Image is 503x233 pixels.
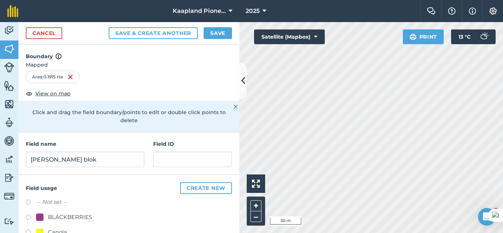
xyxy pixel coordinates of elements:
img: svg+xml;base64,PD94bWwgdmVyc2lvbj0iMS4wIiBlbmNvZGluZz0idXRmLTgiPz4KPCEtLSBHZW5lcmF0b3I6IEFkb2JlIE... [4,25,14,36]
img: svg+xml;base64,PHN2ZyB4bWxucz0iaHR0cDovL3d3dy53My5vcmcvMjAwMC9zdmciIHdpZHRoPSI1NiIgaGVpZ2h0PSI2MC... [4,43,14,54]
img: fieldmargin Logo [7,5,18,17]
img: svg+xml;base64,PD94bWwgdmVyc2lvbj0iMS4wIiBlbmNvZGluZz0idXRmLTgiPz4KPCEtLSBHZW5lcmF0b3I6IEFkb2JlIE... [476,29,491,44]
iframe: Intercom live chat [478,208,496,226]
button: Satellite (Mapbox) [254,29,325,44]
a: Cancel [26,27,62,39]
button: + [250,200,261,211]
h4: Field name [26,140,144,148]
label: -- Not set -- [36,198,67,206]
button: 13 °C [451,29,496,44]
div: Area : 0.1915 Ha [26,71,80,83]
button: – [250,211,261,222]
img: svg+xml;base64,PHN2ZyB4bWxucz0iaHR0cDovL3d3dy53My5vcmcvMjAwMC9zdmciIHdpZHRoPSIxOSIgaGVpZ2h0PSIyNC... [409,32,416,41]
img: svg+xml;base64,PHN2ZyB4bWxucz0iaHR0cDovL3d3dy53My5vcmcvMjAwMC9zdmciIHdpZHRoPSIxOCIgaGVpZ2h0PSIyNC... [26,89,32,98]
img: svg+xml;base64,PHN2ZyB4bWxucz0iaHR0cDovL3d3dy53My5vcmcvMjAwMC9zdmciIHdpZHRoPSIxNyIgaGVpZ2h0PSIxNy... [56,52,61,61]
img: Four arrows, one pointing top left, one top right, one bottom right and the last bottom left [252,180,260,188]
img: svg+xml;base64,PHN2ZyB4bWxucz0iaHR0cDovL3d3dy53My5vcmcvMjAwMC9zdmciIHdpZHRoPSI1NiIgaGVpZ2h0PSI2MC... [4,80,14,91]
h4: Field usage [26,182,232,194]
span: Mapped [18,61,239,69]
img: svg+xml;base64,PHN2ZyB4bWxucz0iaHR0cDovL3d3dy53My5vcmcvMjAwMC9zdmciIHdpZHRoPSIyMiIgaGVpZ2h0PSIzMC... [233,102,238,111]
img: svg+xml;base64,PD94bWwgdmVyc2lvbj0iMS4wIiBlbmNvZGluZz0idXRmLTgiPz4KPCEtLSBHZW5lcmF0b3I6IEFkb2JlIE... [4,135,14,146]
button: View on map [26,89,71,98]
img: svg+xml;base64,PD94bWwgdmVyc2lvbj0iMS4wIiBlbmNvZGluZz0idXRmLTgiPz4KPCEtLSBHZW5lcmF0b3I6IEFkb2JlIE... [4,172,14,183]
div: BLACKBERRIES [48,213,92,222]
img: A cog icon [489,7,497,15]
img: svg+xml;base64,PHN2ZyB4bWxucz0iaHR0cDovL3d3dy53My5vcmcvMjAwMC9zdmciIHdpZHRoPSIxNyIgaGVpZ2h0PSIxNy... [469,7,476,15]
img: svg+xml;base64,PD94bWwgdmVyc2lvbj0iMS4wIiBlbmNvZGluZz0idXRmLTgiPz4KPCEtLSBHZW5lcmF0b3I6IEFkb2JlIE... [4,117,14,128]
span: 2025 [246,7,260,15]
img: A question mark icon [447,7,456,15]
button: Create new [180,182,232,194]
button: Save [204,27,232,39]
img: svg+xml;base64,PHN2ZyB4bWxucz0iaHR0cDovL3d3dy53My5vcmcvMjAwMC9zdmciIHdpZHRoPSIxNiIgaGVpZ2h0PSIyNC... [67,73,73,81]
img: svg+xml;base64,PD94bWwgdmVyc2lvbj0iMS4wIiBlbmNvZGluZz0idXRmLTgiPz4KPCEtLSBHZW5lcmF0b3I6IEFkb2JlIE... [4,191,14,201]
span: 2 [493,208,499,214]
img: svg+xml;base64,PD94bWwgdmVyc2lvbj0iMS4wIiBlbmNvZGluZz0idXRmLTgiPz4KPCEtLSBHZW5lcmF0b3I6IEFkb2JlIE... [4,218,14,225]
span: 13 ° C [458,29,471,44]
h4: Field ID [153,140,232,148]
img: svg+xml;base64,PD94bWwgdmVyc2lvbj0iMS4wIiBlbmNvZGluZz0idXRmLTgiPz4KPCEtLSBHZW5lcmF0b3I6IEFkb2JlIE... [4,154,14,165]
button: Save & Create Another [109,27,198,39]
span: View on map [35,89,71,98]
h4: Boundary [18,45,239,61]
img: Two speech bubbles overlapping with the left bubble in the forefront [427,7,436,15]
img: svg+xml;base64,PD94bWwgdmVyc2lvbj0iMS4wIiBlbmNvZGluZz0idXRmLTgiPz4KPCEtLSBHZW5lcmF0b3I6IEFkb2JlIE... [4,62,14,73]
p: Click and drag the field boundary/points to edit or double click points to delete [26,108,232,125]
img: svg+xml;base64,PHN2ZyB4bWxucz0iaHR0cDovL3d3dy53My5vcmcvMjAwMC9zdmciIHdpZHRoPSI1NiIgaGVpZ2h0PSI2MC... [4,99,14,110]
span: Kaapland Pioneer [173,7,226,15]
button: Print [403,29,444,44]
